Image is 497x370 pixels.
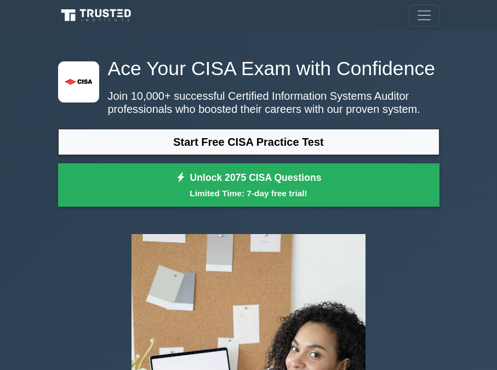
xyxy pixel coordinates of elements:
[58,129,439,155] a: Start Free CISA Practice Test
[409,4,439,26] button: Toggle navigation
[72,187,426,200] small: Limited Time: 7-day free trial!
[58,163,439,207] a: Unlock 2075 CISA QuestionsLimited Time: 7-day free trial!
[58,57,439,81] h1: Ace Your CISA Exam with Confidence
[58,89,439,116] p: Join 10,000+ successful Certified Information Systems Auditor professionals who boosted their car...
